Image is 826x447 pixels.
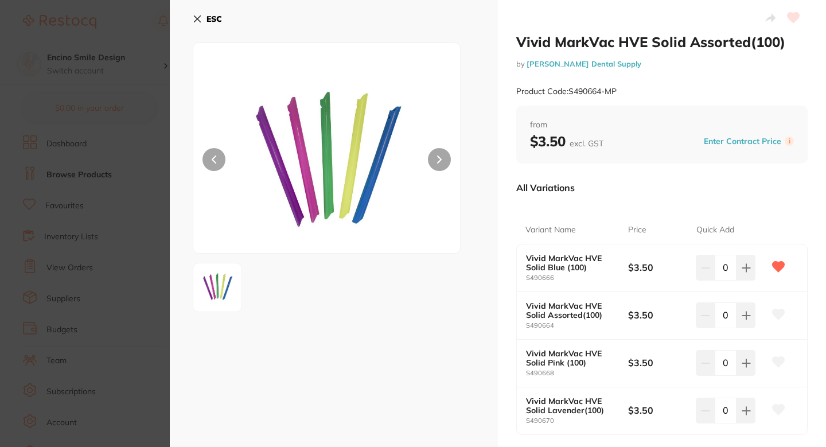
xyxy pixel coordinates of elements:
[526,397,618,415] b: Vivid MarkVac HVE Solid Lavender(100)
[628,404,689,417] b: $3.50
[696,224,734,236] p: Quick Add
[628,309,689,321] b: $3.50
[516,33,808,50] h2: Vivid MarkVac HVE Solid Assorted(100)
[570,138,603,149] span: excl. GST
[700,136,785,147] button: Enter Contract Price
[628,224,646,236] p: Price
[628,356,689,369] b: $3.50
[197,267,238,308] img: NjRfSXRlbTIuanBn
[526,274,628,282] small: S490666
[628,261,689,274] b: $3.50
[516,87,617,96] small: Product Code: S490664-MP
[527,59,641,68] a: [PERSON_NAME] Dental Supply
[526,349,618,367] b: Vivid MarkVac HVE Solid Pink (100)
[526,322,628,329] small: S490664
[193,9,222,29] button: ESC
[206,14,222,24] b: ESC
[530,133,603,150] b: $3.50
[525,224,576,236] p: Variant Name
[526,254,618,272] b: Vivid MarkVac HVE Solid Blue (100)
[526,417,628,425] small: S490670
[516,182,575,193] p: All Variations
[516,60,808,68] small: by
[785,137,794,146] label: i
[247,72,407,253] img: NjRfSXRlbTIuanBn
[526,370,628,377] small: S490668
[530,119,794,131] span: from
[526,301,618,320] b: Vivid MarkVac HVE Solid Assorted(100)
